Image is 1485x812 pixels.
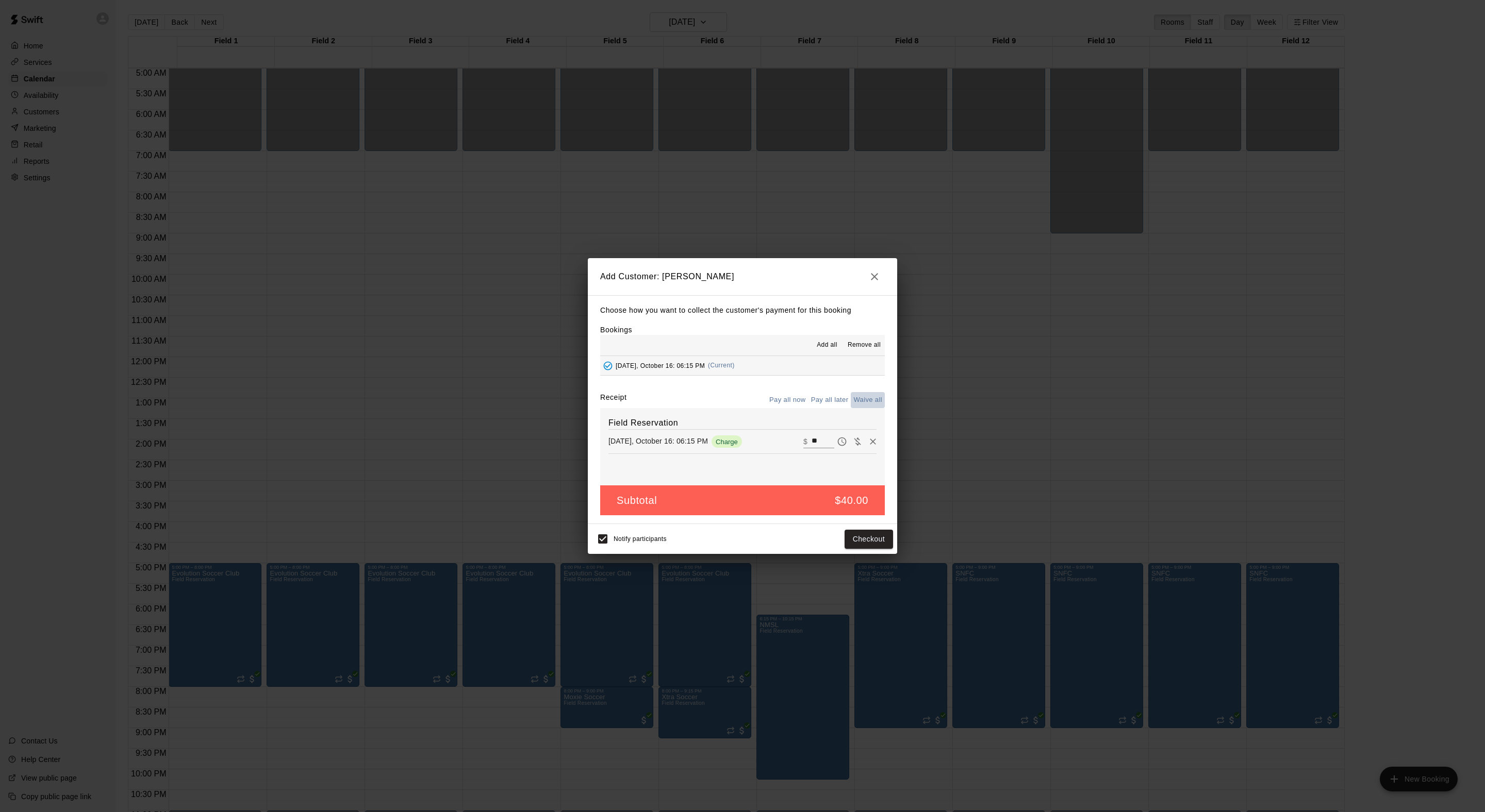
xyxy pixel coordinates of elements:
[616,362,705,369] span: [DATE], October 16: 06:15 PM
[817,340,837,350] span: Add all
[608,436,708,446] p: [DATE], October 16: 06:15 PM
[845,530,893,549] button: Checkout
[600,326,632,334] label: Bookings
[803,436,807,447] p: $
[811,337,844,353] button: Add all
[808,392,851,408] button: Pay all later
[708,362,735,369] span: (Current)
[834,436,850,445] span: Pay later
[600,392,626,408] label: Receipt
[865,434,881,449] button: Remove
[851,392,885,408] button: Waive all
[712,438,742,446] span: Charge
[850,436,865,445] span: Waive payment
[614,536,667,543] span: Notify participants
[767,392,808,408] button: Pay all now
[600,356,885,375] button: Added - Collect Payment[DATE], October 16: 06:15 PM(Current)
[848,340,881,350] span: Remove all
[600,358,616,374] button: Added - Collect Payment
[617,494,657,508] h5: Subtotal
[608,416,877,430] h6: Field Reservation
[588,258,897,295] h2: Add Customer: [PERSON_NAME]
[835,494,868,508] h5: $40.00
[600,304,885,317] p: Choose how you want to collect the customer's payment for this booking
[844,337,885,353] button: Remove all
